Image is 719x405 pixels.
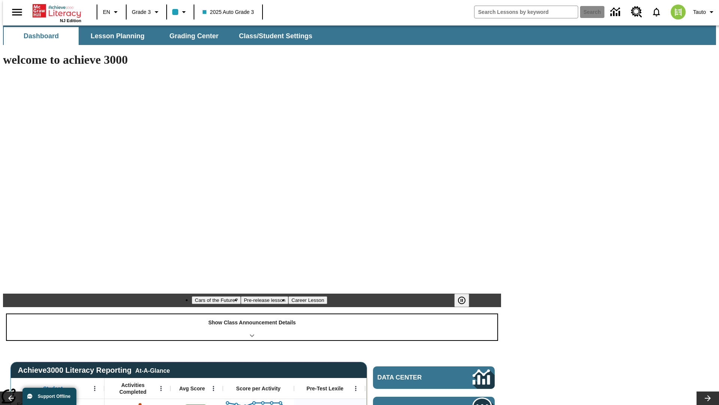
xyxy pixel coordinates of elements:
[690,5,719,19] button: Profile/Settings
[288,296,327,304] button: Slide 3 Career Lesson
[89,383,100,394] button: Open Menu
[100,5,124,19] button: Language: EN, Select a language
[24,32,59,40] span: Dashboard
[60,18,81,23] span: NJ Edition
[647,2,666,22] a: Notifications
[233,27,318,45] button: Class/Student Settings
[671,4,686,19] img: avatar image
[43,385,63,392] span: Student
[91,32,145,40] span: Lesson Planning
[80,27,155,45] button: Lesson Planning
[3,27,319,45] div: SubNavbar
[307,385,344,392] span: Pre-Test Lexile
[377,374,448,381] span: Data Center
[373,366,495,389] a: Data Center
[7,314,497,340] div: Show Class Announcement Details
[208,383,219,394] button: Open Menu
[239,32,312,40] span: Class/Student Settings
[169,32,218,40] span: Grading Center
[135,366,170,374] div: At-A-Glance
[192,296,241,304] button: Slide 1 Cars of the Future?
[132,8,151,16] span: Grade 3
[203,8,254,16] span: 2025 Auto Grade 3
[103,8,110,16] span: EN
[693,8,706,16] span: Tauto
[474,6,578,18] input: search field
[697,391,719,405] button: Lesson carousel, Next
[169,5,191,19] button: Class color is light blue. Change class color
[666,2,690,22] button: Select a new avatar
[454,294,469,307] button: Pause
[18,366,170,375] span: Achieve3000 Literacy Reporting
[129,5,164,19] button: Grade: Grade 3, Select a grade
[38,394,70,399] span: Support Offline
[108,382,158,395] span: Activities Completed
[627,2,647,22] a: Resource Center, Will open in new tab
[33,3,81,18] a: Home
[6,1,28,23] button: Open side menu
[155,383,167,394] button: Open Menu
[241,296,288,304] button: Slide 2 Pre-release lesson
[236,385,281,392] span: Score per Activity
[179,385,205,392] span: Avg Score
[3,25,716,45] div: SubNavbar
[33,3,81,23] div: Home
[454,294,477,307] div: Pause
[3,53,501,67] h1: welcome to achieve 3000
[157,27,231,45] button: Grading Center
[4,27,79,45] button: Dashboard
[606,2,627,22] a: Data Center
[350,383,361,394] button: Open Menu
[208,319,296,327] p: Show Class Announcement Details
[22,388,76,405] button: Support Offline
